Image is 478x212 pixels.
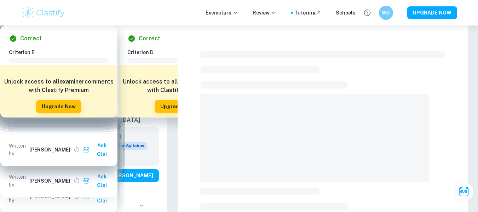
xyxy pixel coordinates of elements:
button: View full profile [72,145,82,155]
button: Ask Clai [82,170,114,191]
h6: WS [382,9,390,17]
h6: [DATE] [105,133,142,141]
a: Schools [336,9,356,17]
button: Help and Feedback [361,7,373,19]
img: clai.svg [83,178,90,184]
span: Current Syllabus [105,142,147,150]
img: Clastify logo [21,6,66,20]
button: Ask Clai [82,139,114,160]
p: Exemplars [206,9,238,17]
h6: Unlock access to all examiner comments with Clastify Premium [122,78,232,94]
button: UPGRADE NOW [407,6,457,19]
button: Upgrade Now [36,100,81,113]
button: View full profile [72,176,82,186]
img: clai.svg [83,147,90,153]
div: This exemplar is based on the current syllabus. Feel free to refer to it for inspiration/ideas wh... [105,142,147,150]
h6: Criterion D [127,48,233,56]
p: Review [253,9,277,17]
button: View [PERSON_NAME] [91,169,159,182]
p: Written by [9,173,28,189]
button: WS [379,6,393,20]
p: Written by [9,142,28,157]
h6: Criterion E [9,48,114,56]
h6: Correct [20,34,42,43]
h6: [PERSON_NAME] [29,146,70,154]
a: Tutoring [294,9,322,17]
h6: Correct [139,34,160,43]
h6: Unlock access to all examiner comments with Clastify Premium [4,78,114,94]
button: Ask Clai [454,182,474,201]
button: Upgrade Now [155,100,200,113]
h6: [PERSON_NAME] [29,177,70,185]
